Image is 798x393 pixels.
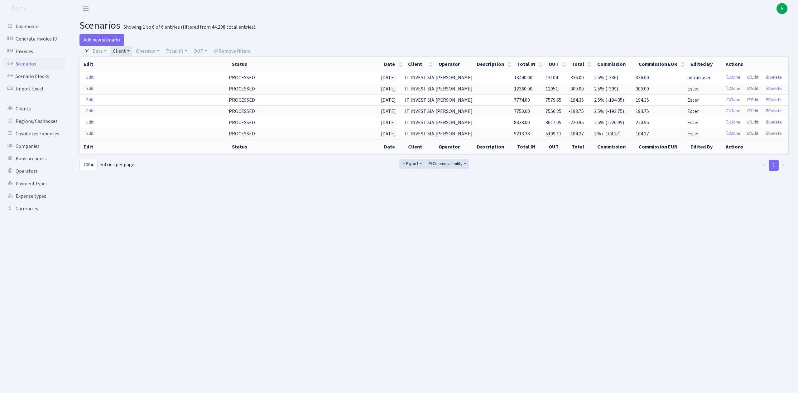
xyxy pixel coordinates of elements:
span: scenarios [79,18,120,33]
span: [PERSON_NAME] [435,97,473,104]
span: -104.27 [569,130,584,137]
a: Currencies [3,202,65,215]
span: 104.27 [636,130,649,137]
span: 2.5% (-194.35) [594,97,624,104]
a: Total IN [163,46,190,56]
span: 2.5% (-220.95) [594,119,624,126]
th: Status [228,57,380,72]
button: Export [399,159,425,169]
span: [DATE] [381,74,396,81]
a: Edit [744,129,761,138]
th: Total IN : activate to sort column ascending [513,57,545,72]
span: Ester [687,130,699,138]
a: Delete [762,129,785,138]
span: 194.35 [636,97,649,104]
a: Delete [762,95,785,105]
th: Actions [722,57,788,72]
span: 309.00 [636,85,649,92]
span: [DATE] [381,97,396,104]
th: Edited By [687,57,722,72]
a: Edit [84,84,96,94]
a: Edit [744,106,761,116]
a: Edit [744,84,761,94]
th: Commission EUR : activate to sort column ascending [635,57,687,72]
span: [DATE] [381,119,396,126]
span: PROCESSED [229,97,255,104]
span: Ester [687,96,699,104]
a: Edit [84,129,96,138]
a: Clone [723,106,743,116]
span: 336.00 [636,74,649,81]
th: Operator [435,139,473,154]
button: Column visibility [425,159,469,169]
span: IT INVEST SIA [405,108,434,115]
a: Clone [723,73,743,82]
th: Client [404,139,435,154]
span: -194.35 [569,97,584,104]
th: Date [380,139,404,154]
span: 13440.00 [514,74,532,81]
a: Clone [723,118,743,127]
th: Edited By [687,139,722,154]
span: PROCESSED [229,130,255,137]
a: Clone [723,95,743,105]
a: 1 [769,160,779,171]
a: Client [110,46,132,56]
span: 193.75 [636,108,649,115]
a: Edit [84,73,96,82]
a: Add new scenario [79,34,124,46]
span: 7774.00 [514,97,530,104]
th: Description [473,139,513,154]
th: OUT : activate to sort column ascending [545,57,568,72]
span: [PERSON_NAME] [435,119,473,126]
a: Remove filters [211,46,253,56]
a: Operators [3,165,65,177]
th: Total IN [513,139,545,154]
a: Payment types [3,177,65,190]
a: Delete [762,106,785,116]
a: Edit [84,106,96,116]
a: Scenarios [3,58,65,70]
button: Toggle navigation [78,3,94,14]
th: Edit [80,57,228,72]
span: -309.00 [569,85,584,92]
th: Edit [80,139,228,154]
a: Delete [762,73,785,82]
a: Edit [744,118,761,127]
a: Edit [84,95,96,105]
span: 7579.65 [546,97,561,104]
th: Client : activate to sort column ascending [404,57,435,72]
th: OUT [545,139,568,154]
a: Import Excel [3,83,65,95]
span: IT INVEST SIA [405,85,434,93]
a: OUT [191,46,210,56]
th: Date : activate to sort column ascending [380,57,404,72]
a: Regions/Cashboxes [3,115,65,128]
span: [PERSON_NAME] [435,85,473,92]
span: 2% (-104.27) [594,130,621,137]
a: Edit [84,118,96,127]
span: [DATE] [381,108,396,115]
span: V [776,3,787,14]
span: 220.95 [636,119,649,126]
span: PROCESSED [229,108,255,115]
a: Clone [723,129,743,138]
span: 8838.00 [514,119,530,126]
span: PROCESSED [229,74,255,81]
th: Commission EUR [635,139,687,154]
a: Clients [3,103,65,115]
span: 2.5% (-309) [594,85,618,92]
span: 7556.25 [546,108,561,115]
a: Scenario blocks [3,70,65,83]
span: IT INVEST SIA [405,96,434,104]
th: Commission [594,139,635,154]
a: Expense types [3,190,65,202]
th: Actions [722,139,788,154]
span: Ester [687,85,699,93]
span: [PERSON_NAME] [435,130,473,137]
a: Date [90,46,109,56]
a: Generate Invoice ID [3,33,65,45]
a: Dashboard [3,20,65,33]
div: Showing 1 to 6 of 6 entries (filtered from 44,208 total entries). [123,24,256,30]
a: Clone [723,84,743,94]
